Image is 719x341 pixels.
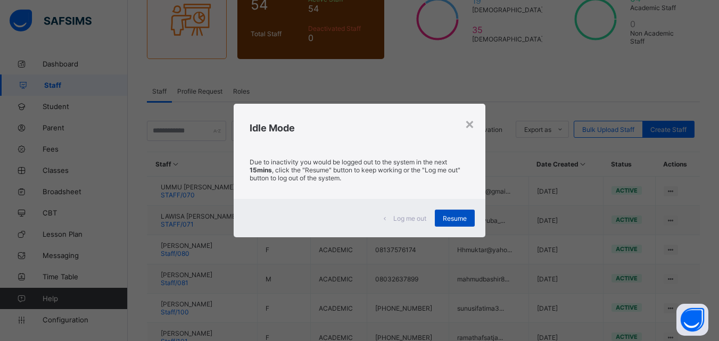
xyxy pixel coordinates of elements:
[250,158,469,182] p: Due to inactivity you would be logged out to the system in the next , click the "Resume" button t...
[250,166,272,174] strong: 15mins
[676,304,708,336] button: Open asap
[250,122,469,134] h2: Idle Mode
[393,214,426,222] span: Log me out
[465,114,475,132] div: ×
[443,214,467,222] span: Resume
